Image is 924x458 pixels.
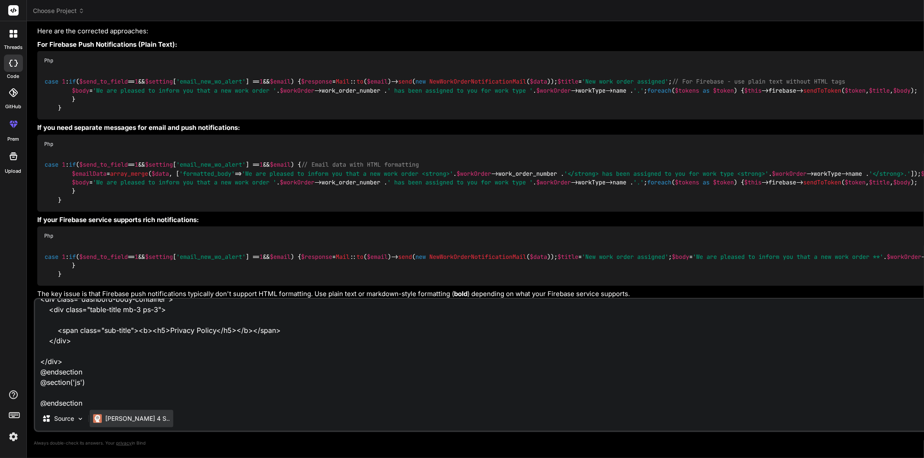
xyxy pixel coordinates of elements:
span: Php [44,57,53,64]
span: 1 [135,161,138,169]
span: array_merge [110,170,148,177]
span: send [398,253,412,261]
span: 'email_new_wo_alert' [176,253,246,261]
span: foreach [647,178,671,186]
label: Upload [5,168,22,175]
span: $body [72,87,89,94]
span: $response [301,253,332,261]
span: $body [72,178,89,186]
label: threads [4,44,23,51]
span: 1 [62,161,65,169]
img: settings [6,429,21,444]
span: $token [713,87,734,94]
span: 1 [62,253,65,261]
span: Mail [336,253,350,261]
span: Php [44,232,53,239]
span: $response [301,77,332,85]
span: sendToToken [803,87,841,94]
span: 'email_new_wo_alert' [176,77,246,85]
span: NewWorkOrderNotificationMail [429,77,526,85]
span: new [415,253,426,261]
span: // Email data with HTML formatting [301,161,419,169]
span: foreach [647,87,671,94]
span: '.' [633,178,644,186]
span: $setting [145,253,173,261]
span: new [415,77,426,85]
span: 'We are pleased to inform you that a new work order <strong>' [242,170,453,177]
span: $setting [145,161,173,169]
span: $title [558,253,578,261]
span: $email [367,77,388,85]
span: ' has been assigned to you for work type ' [387,87,533,94]
span: $workOrder [772,170,807,177]
span: sendToToken [803,178,841,186]
span: $workOrder [536,178,571,186]
span: $title [869,87,890,94]
span: $setting [145,77,173,85]
span: $title [869,178,890,186]
img: Pick Models [77,415,84,423]
p: Source [54,414,74,423]
span: $send_to_field [79,253,128,261]
code: : ( == && [ ] == && ) { = :: ( )-> ( ( )); = ; = . ->work_order_number . . ->workType->name . ; (... [44,77,918,113]
span: // For Firebase - use plain text without HTML tags [672,77,845,85]
span: if [69,161,76,169]
span: '.' [633,87,644,94]
span: 'New work order assigned' [582,77,668,85]
span: 'We are pleased to inform you that a new work order **' [693,253,883,261]
span: 'We are pleased to inform you that a new work order ' [93,178,276,186]
span: $workOrder [536,87,571,94]
span: if [69,253,76,261]
span: $email [367,253,388,261]
span: $email [270,161,291,169]
span: $data [530,77,547,85]
span: $data [530,253,547,261]
strong: If your Firebase service supports rich notifications: [37,216,199,224]
span: Choose Project [33,6,84,15]
span: $email [270,77,291,85]
p: [PERSON_NAME] 4 S.. [105,414,170,423]
span: $workOrder [280,178,314,186]
label: GitHub [5,103,21,110]
span: 1 [62,77,65,85]
span: $body [893,178,911,186]
span: $body [893,87,911,94]
span: $workOrder [280,87,314,94]
span: $tokens [675,178,699,186]
span: if [69,77,76,85]
span: 1 [135,253,138,261]
span: case [45,253,58,261]
span: $workOrder [457,170,491,177]
span: to [357,253,363,261]
span: $token [713,178,734,186]
span: Mail [336,77,350,85]
span: as [703,87,710,94]
span: $data [152,170,169,177]
span: $token [845,178,866,186]
span: $title [558,77,578,85]
span: to [357,77,363,85]
span: $workOrder [887,253,921,261]
strong: bold [454,290,467,298]
span: '</strong>.' [869,170,911,177]
span: $this [744,178,762,186]
span: $emailData [72,170,107,177]
span: case [45,77,58,85]
span: 1 [135,77,138,85]
span: 1 [259,161,263,169]
span: $body [672,253,689,261]
span: $token [845,87,866,94]
span: ' has been assigned to you for work type ' [387,178,533,186]
label: prem [7,135,19,143]
span: as [703,178,710,186]
img: Claude 4 Sonnet [93,414,102,423]
span: $send_to_field [79,161,128,169]
span: $email [270,253,291,261]
span: 'New work order assigned' [582,253,668,261]
span: $this [744,87,762,94]
strong: If you need separate messages for email and push notifications: [37,123,240,132]
span: NewWorkOrderNotificationMail [429,253,526,261]
span: '</strong> has been assigned to you for work type <strong>' [564,170,768,177]
span: $tokens [675,87,699,94]
span: 'email_new_wo_alert' [176,161,246,169]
